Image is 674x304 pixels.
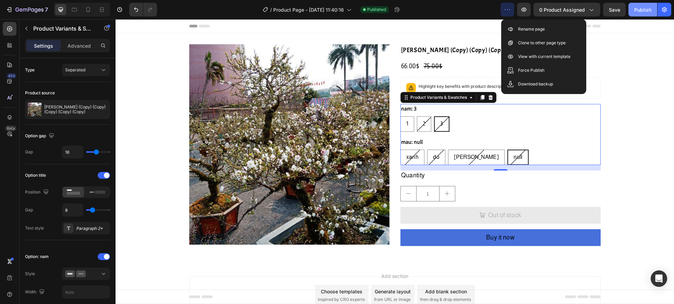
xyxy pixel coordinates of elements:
button: decrement [285,167,301,182]
span: 2 [307,102,310,107]
div: Style [25,271,35,277]
div: Buy it now [371,214,399,223]
div: Text style [25,225,44,231]
span: Add description [395,65,425,70]
span: sync data [431,65,450,70]
p: Download backup [518,81,553,87]
span: Separated [65,67,85,72]
div: Choose templates [205,269,247,276]
div: Option gap [25,131,56,141]
div: 66.00$ [285,42,305,52]
span: [PERSON_NAME] [338,135,383,141]
div: Type [25,67,35,73]
span: null [398,135,407,141]
button: Save [603,3,626,16]
p: Product Variants & Swatches [33,24,92,33]
div: Generate layout [259,269,295,276]
iframe: Design area [116,19,674,304]
span: 1 [291,102,293,107]
div: Product Variants & Swatches [293,75,353,81]
div: Product source [25,90,55,96]
span: 3 [325,102,327,107]
input: Auto [62,204,83,216]
span: 0 product assigned [539,6,585,13]
div: Option: nam [25,254,49,260]
div: 450 [7,73,16,79]
div: Position [25,188,50,197]
span: or [425,65,450,70]
span: Published [367,7,386,13]
legend: mau: null [285,118,308,128]
button: Buy it now [285,210,485,227]
span: Add section [263,253,296,260]
p: View with current template [518,53,570,60]
p: Settings [34,42,53,49]
button: Publish [628,3,657,16]
div: Undo/Redo [129,3,157,16]
p: Highlight key benefits with product description. [303,64,450,71]
p: [PERSON_NAME] (Copy) (Copy) (Copy) (Copy) (Copy) [44,105,107,114]
p: Clone to other page type [518,39,566,46]
button: increment [324,167,339,182]
div: Quantity [285,151,485,161]
p: Force Publish [518,67,544,74]
p: Rename page [518,26,545,33]
legend: nam: 3 [285,85,302,94]
button: Out of stock [285,188,485,204]
div: Open Intercom Messenger [651,270,667,287]
p: 7 [45,5,48,14]
input: quantity [301,167,324,182]
div: Beta [5,126,16,131]
div: Add blank section [310,269,351,276]
span: xanh [291,135,303,141]
p: Advanced [68,42,91,49]
span: / [270,6,272,13]
div: Gap [25,207,33,213]
button: 7 [3,3,51,16]
span: do [317,135,324,141]
input: Auto [62,146,83,158]
button: Separated [62,64,110,76]
button: 0 product assigned [533,3,600,16]
h2: [PERSON_NAME] (Copy) (Copy) (Copy) (Copy) (Copy) [285,25,485,37]
div: Out of stock [373,192,406,200]
div: 75.00$ [308,42,327,52]
div: Paragraph 2* [76,225,108,232]
input: Auto [62,286,110,298]
div: Publish [634,6,651,13]
span: Product Page - [DATE] 11:40:16 [273,6,344,13]
span: Save [609,7,620,13]
div: Width [25,288,46,297]
img: product feature img [28,103,41,116]
div: Gap [25,149,33,155]
div: Option title [25,172,46,178]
